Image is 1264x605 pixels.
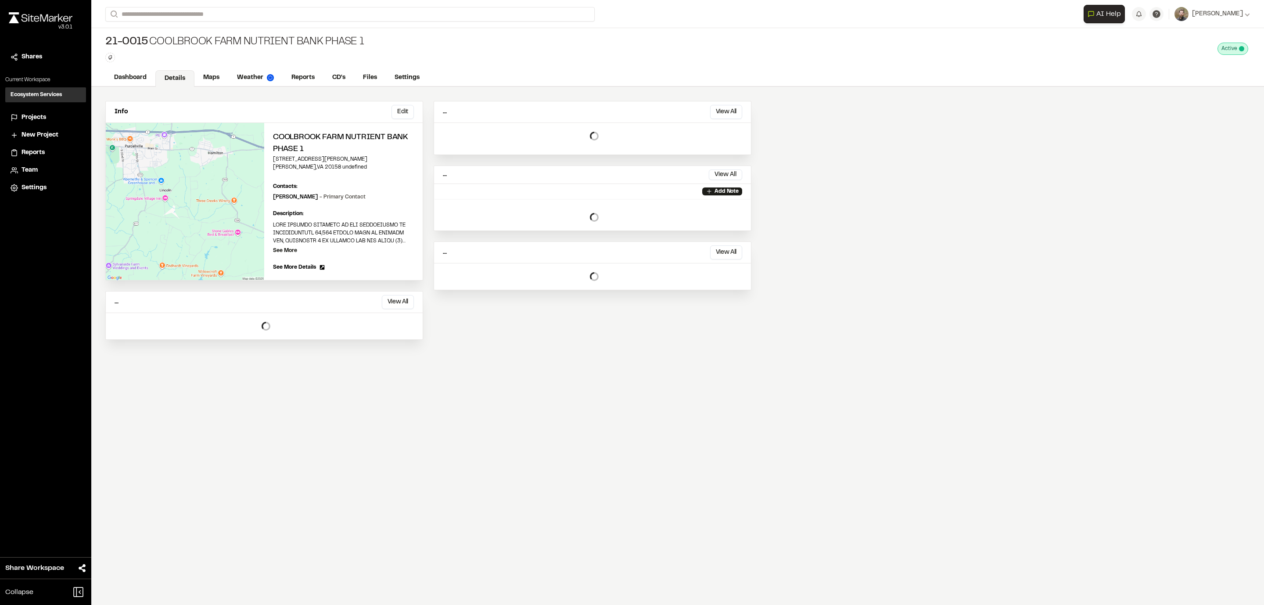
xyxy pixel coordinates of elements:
[11,113,81,122] a: Projects
[273,193,366,201] p: [PERSON_NAME]
[105,69,155,86] a: Dashboard
[386,69,428,86] a: Settings
[11,52,81,62] a: Shares
[22,183,47,193] span: Settings
[1239,46,1244,51] span: This project is active and counting against your active project count.
[320,195,366,199] span: - Primary Contact
[115,297,118,307] p: ...
[5,587,33,598] span: Collapse
[709,169,742,180] button: View All
[1096,9,1121,19] span: AI Help
[710,105,742,119] button: View All
[5,563,64,573] span: Share Workspace
[11,91,62,99] h3: Ecosystem Services
[9,23,72,31] div: Oh geez...please don't...
[443,248,447,257] p: ...
[228,69,283,86] a: Weather
[267,74,274,81] img: precipai.png
[11,183,81,193] a: Settings
[1174,7,1250,21] button: [PERSON_NAME]
[273,263,316,271] span: See More Details
[105,35,147,49] span: 21-0015
[273,221,414,245] p: LORE IPSUMDO SITAMETC AD ELI SEDDOEIUSMO TE INCIDIDUNTUTL 64,564 ETDOLO MAGN AL ENIMADM VEN, QUIS...
[11,148,81,158] a: Reports
[105,35,364,49] div: Coolbrook Farm Nutrient Bank Phase 1
[273,247,297,255] p: See More
[155,70,194,87] a: Details
[1084,5,1128,23] div: Open AI Assistant
[273,183,298,191] p: Contacts:
[283,69,323,86] a: Reports
[323,69,354,86] a: CD's
[22,130,58,140] span: New Project
[443,107,447,117] p: ...
[443,170,447,180] p: ...
[105,53,115,62] button: Edit Tags
[11,130,81,140] a: New Project
[115,107,128,117] p: Info
[1192,9,1243,19] span: [PERSON_NAME]
[273,163,414,171] p: [PERSON_NAME] , VA 20158 undefined
[105,7,121,22] button: Search
[273,155,414,163] p: [STREET_ADDRESS][PERSON_NAME]
[382,295,414,309] button: View All
[1217,43,1248,55] div: This project is active and counting against your active project count.
[273,210,414,218] p: Description:
[354,69,386,86] a: Files
[391,105,414,119] button: Edit
[273,132,414,155] h2: Coolbrook Farm Nutrient Bank Phase 1
[1084,5,1125,23] button: Open AI Assistant
[22,148,45,158] span: Reports
[1174,7,1189,21] img: User
[22,166,38,175] span: Team
[1221,45,1237,53] span: Active
[9,12,72,23] img: rebrand.png
[22,52,42,62] span: Shares
[710,245,742,259] button: View All
[5,76,86,84] p: Current Workspace
[194,69,228,86] a: Maps
[11,166,81,175] a: Team
[715,187,739,195] p: Add Note
[22,113,46,122] span: Projects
